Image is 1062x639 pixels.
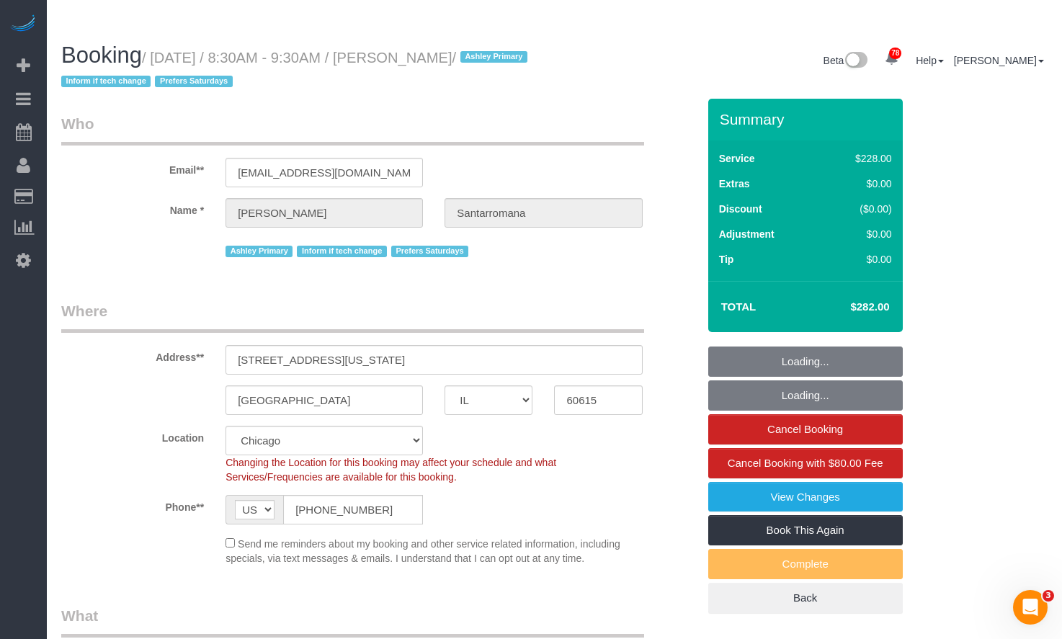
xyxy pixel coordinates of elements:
span: Send me reminders about my booking and other service related information, including specials, via... [226,538,620,564]
legend: What [61,605,644,638]
h4: $282.00 [807,301,889,313]
label: Extras [719,176,750,191]
span: Changing the Location for this booking may affect your schedule and what Services/Frequencies are... [226,457,556,483]
span: Inform if tech change [297,246,386,257]
a: Cancel Booking with $80.00 Fee [708,448,903,478]
a: Book This Again [708,515,903,545]
div: $228.00 [825,151,892,166]
small: / [DATE] / 8:30AM - 9:30AM / [PERSON_NAME] [61,50,532,90]
a: [PERSON_NAME] [954,55,1044,66]
span: Prefers Saturdays [391,246,468,257]
legend: Where [61,300,644,333]
a: Beta [824,55,868,66]
label: Adjustment [719,227,775,241]
span: Booking [61,43,142,68]
label: Service [719,151,755,166]
span: 3 [1043,590,1054,602]
img: Automaid Logo [9,14,37,35]
span: 78 [889,48,901,59]
div: $0.00 [825,176,892,191]
input: Zip Code** [554,385,642,415]
span: Ashley Primary [460,51,527,63]
label: Tip [719,252,734,267]
span: Prefers Saturdays [155,76,232,87]
span: Inform if tech change [61,76,151,87]
a: Back [708,583,903,613]
label: Discount [719,202,762,216]
div: $0.00 [825,252,892,267]
a: View Changes [708,482,903,512]
strong: Total [721,300,757,313]
span: Ashley Primary [226,246,293,257]
input: First Name** [226,198,423,228]
img: New interface [844,52,867,71]
a: Help [916,55,944,66]
div: $0.00 [825,227,892,241]
input: Last Name* [445,198,642,228]
label: Location [50,426,215,445]
span: Cancel Booking with $80.00 Fee [728,457,883,469]
label: Name * [50,198,215,218]
a: Cancel Booking [708,414,903,444]
h3: Summary [720,111,896,128]
div: ($0.00) [825,202,892,216]
legend: Who [61,113,644,146]
a: 78 [878,43,906,75]
iframe: Intercom live chat [1013,590,1048,625]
